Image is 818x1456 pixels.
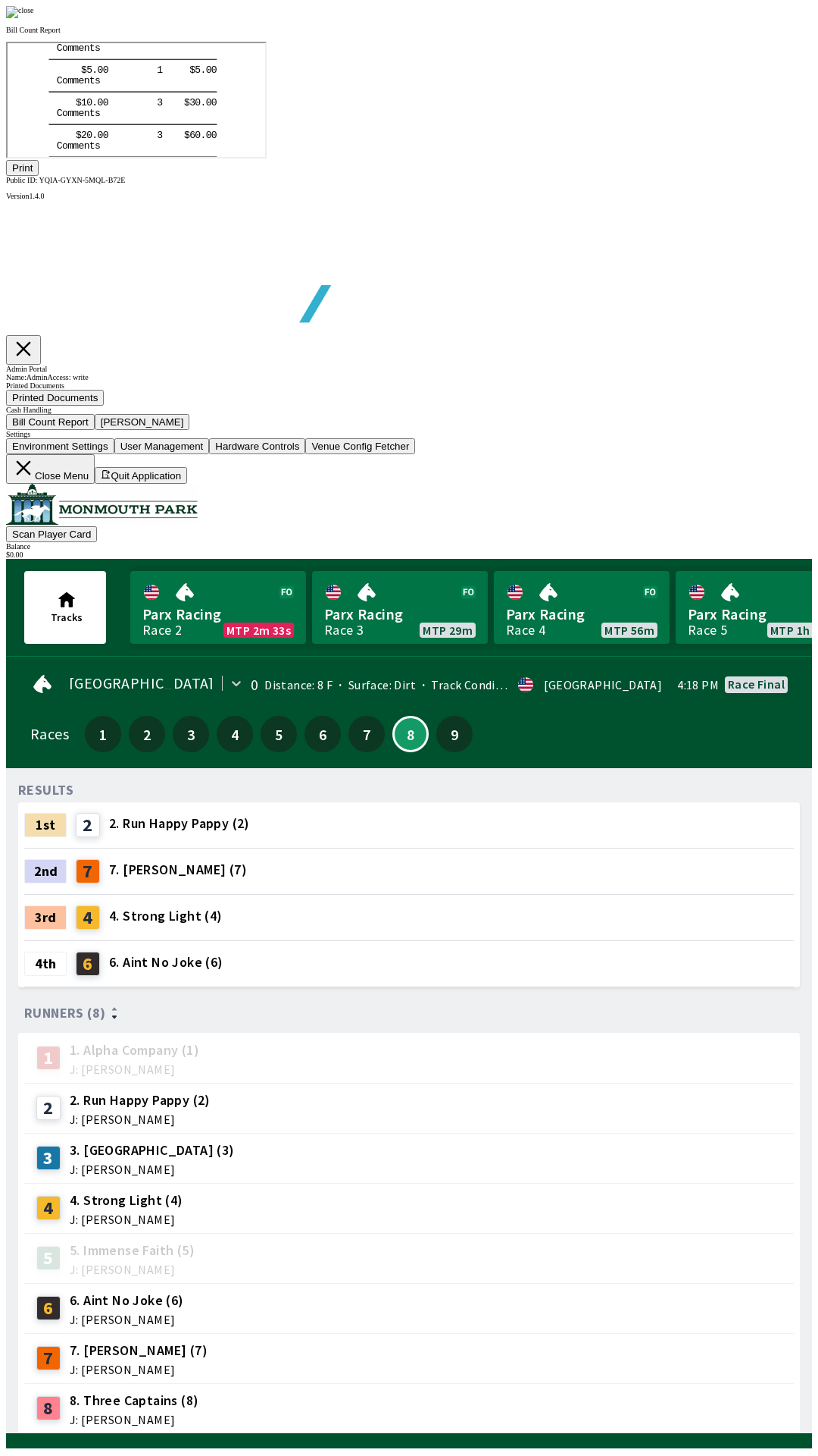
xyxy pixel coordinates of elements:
[24,813,67,837] div: 1st
[6,365,812,373] div: Admin Portal
[677,679,719,691] span: 4:18 PM
[70,1191,183,1210] span: 4. Strong Light (4)
[436,716,473,752] button: 9
[176,54,183,65] tspan: $
[193,54,199,65] tspan: .
[90,86,96,98] tspan: 0
[6,454,95,484] button: Close Menu
[176,729,205,739] span: 3
[85,86,91,98] tspan: .
[70,1391,198,1410] span: 8. Three Captains (8)
[73,54,80,65] tspan: 1
[728,678,785,690] div: Race final
[6,438,114,454] button: Environment Settings
[304,716,341,752] button: 6
[30,728,69,740] div: Races
[49,97,55,108] tspan: C
[95,86,101,98] tspan: 0
[142,624,182,636] div: Race 2
[76,859,100,883] div: 7
[76,813,100,837] div: 2
[198,86,204,98] tspan: 0
[129,716,165,752] button: 2
[36,1246,61,1270] div: 5
[423,624,473,636] span: MTP 29m
[324,604,476,624] span: Parx Racing
[226,624,291,636] span: MTP 2m 33s
[109,906,223,926] span: 4. Strong Light (4)
[36,1296,61,1320] div: 6
[70,1113,211,1125] span: J: [PERSON_NAME]
[204,54,210,65] tspan: 0
[6,390,104,406] button: Printed Documents
[305,438,415,454] button: Venue Config Fetcher
[82,97,88,108] tspan: t
[95,467,187,484] button: Quit Application
[24,1007,105,1019] span: Runners (8)
[68,86,74,98] tspan: $
[24,952,67,976] div: 4th
[149,86,155,98] tspan: 3
[6,160,39,176] button: Print
[70,1414,198,1426] span: J: [PERSON_NAME]
[71,65,77,77] tspan: e
[182,86,188,98] tspan: 6
[95,54,101,65] tspan: 0
[604,624,654,636] span: MTP 56m
[688,624,727,636] div: Race 5
[87,97,93,108] tspan: s
[440,729,469,739] span: 9
[217,716,253,752] button: 4
[114,438,210,454] button: User Management
[70,1163,235,1175] span: J: [PERSON_NAME]
[130,571,306,644] a: Parx RacingRace 2MTP 2m 33s
[352,729,381,739] span: 7
[312,571,488,644] a: Parx RacingRace 3MTP 29m
[264,729,293,739] span: 5
[76,905,100,930] div: 4
[109,814,250,833] span: 2. Run Happy Pappy (2)
[71,97,77,108] tspan: e
[182,54,188,65] tspan: 3
[39,176,126,184] span: YQIA-GYXN-5MQL-B72E
[392,716,429,752] button: 8
[142,604,294,624] span: Parx Racing
[82,65,88,77] tspan: t
[133,729,161,739] span: 2
[24,859,67,883] div: 2nd
[264,677,333,692] span: Distance: 8 F
[149,54,155,65] tspan: 3
[76,65,83,77] tspan: n
[70,1063,199,1075] span: J: [PERSON_NAME]
[6,430,812,438] div: Settings
[36,1096,61,1120] div: 2
[6,176,812,184] div: Public ID:
[6,26,812,34] p: Bill Count Report
[60,97,66,108] tspan: m
[6,6,34,18] img: close
[6,484,198,525] img: venue logo
[70,1090,211,1110] span: 2. Run Happy Pappy (2)
[36,1346,61,1370] div: 7
[24,571,106,644] button: Tracks
[70,1363,208,1376] span: J: [PERSON_NAME]
[261,716,297,752] button: 5
[65,97,71,108] tspan: m
[70,1141,235,1160] span: 3. [GEOGRAPHIC_DATA] (3)
[89,729,117,739] span: 1
[70,1341,208,1360] span: 7. [PERSON_NAME] (7)
[70,1263,195,1276] span: J: [PERSON_NAME]
[76,97,83,108] tspan: n
[70,1213,183,1225] span: J: [PERSON_NAME]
